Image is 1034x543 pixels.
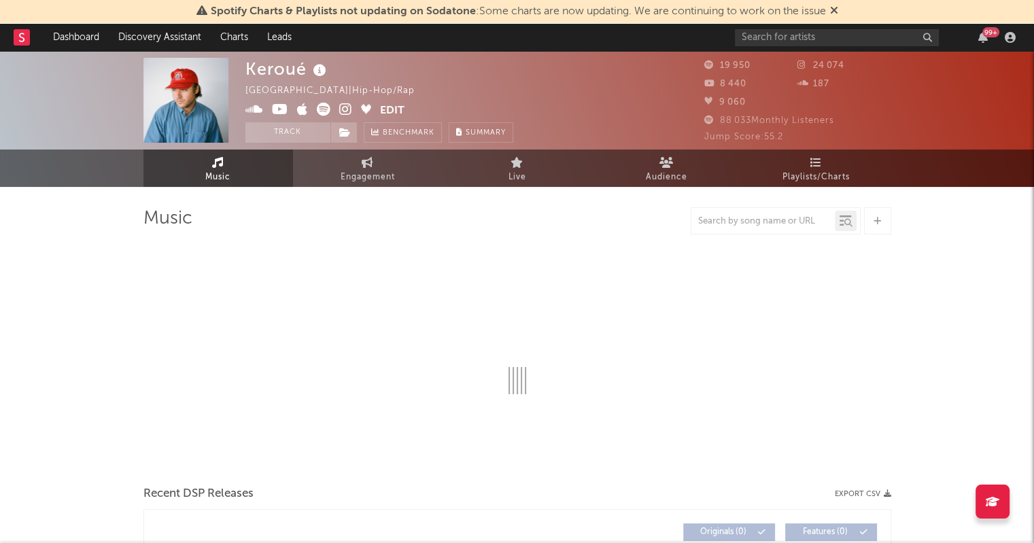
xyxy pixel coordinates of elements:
a: Leads [258,24,301,51]
div: 99 + [982,27,999,37]
span: Spotify Charts & Playlists not updating on Sodatone [211,6,476,17]
span: Audience [646,169,687,186]
span: 24 074 [797,61,844,70]
span: : Some charts are now updating. We are continuing to work on the issue [211,6,826,17]
span: Playlists/Charts [782,169,850,186]
span: Originals ( 0 ) [692,528,755,536]
span: Jump Score: 55.2 [704,133,783,141]
button: Summary [449,122,513,143]
button: Features(0) [785,523,877,541]
span: Recent DSP Releases [143,486,254,502]
a: Discovery Assistant [109,24,211,51]
a: Engagement [293,150,443,187]
div: [GEOGRAPHIC_DATA] | Hip-Hop/Rap [245,83,430,99]
span: Live [509,169,526,186]
span: Engagement [341,169,395,186]
span: 9 060 [704,98,746,107]
span: 19 950 [704,61,751,70]
input: Search by song name or URL [691,216,835,227]
a: Live [443,150,592,187]
span: Features ( 0 ) [794,528,857,536]
span: Benchmark [383,125,434,141]
a: Charts [211,24,258,51]
span: 187 [797,80,829,88]
span: Dismiss [830,6,838,17]
a: Benchmark [364,122,442,143]
button: Track [245,122,330,143]
span: Summary [466,129,506,137]
span: 88 033 Monthly Listeners [704,116,834,125]
button: Export CSV [835,490,891,498]
div: Keroué [245,58,330,80]
a: Dashboard [44,24,109,51]
a: Audience [592,150,742,187]
a: Playlists/Charts [742,150,891,187]
a: Music [143,150,293,187]
span: 8 440 [704,80,746,88]
button: Edit [380,103,404,120]
button: Originals(0) [683,523,775,541]
input: Search for artists [735,29,939,46]
button: 99+ [978,32,988,43]
span: Music [205,169,230,186]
